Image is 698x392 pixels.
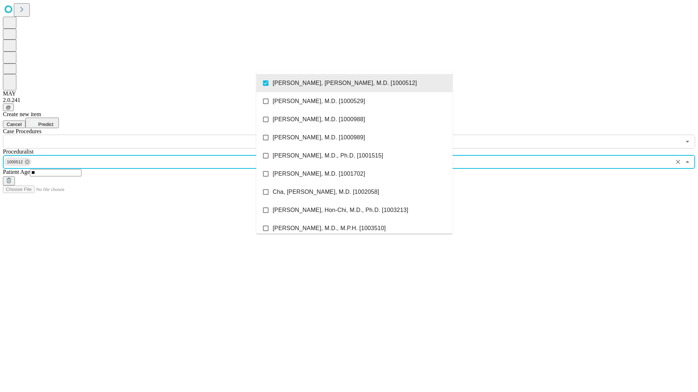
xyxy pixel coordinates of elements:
[4,158,32,166] div: 1000512
[3,97,695,103] div: 2.0.241
[273,188,379,196] span: Cha, [PERSON_NAME], M.D. [1002058]
[273,224,386,233] span: [PERSON_NAME], M.D., M.P.H. [1003510]
[273,206,408,215] span: [PERSON_NAME], Hon-Chi, M.D., Ph.D. [1003213]
[3,111,41,117] span: Create new item
[273,151,383,160] span: [PERSON_NAME], M.D., Ph.D. [1001515]
[3,121,25,128] button: Cancel
[3,128,41,134] span: Scheduled Procedure
[273,97,365,106] span: [PERSON_NAME], M.D. [1000529]
[3,148,33,155] span: Proceduralist
[273,170,365,178] span: [PERSON_NAME], M.D. [1001702]
[3,90,695,97] div: MAY
[273,79,417,87] span: [PERSON_NAME], [PERSON_NAME], M.D. [1000512]
[38,122,53,127] span: Predict
[4,158,26,166] span: 1000512
[273,115,365,124] span: [PERSON_NAME], M.D. [1000988]
[682,157,693,167] button: Close
[273,133,365,142] span: [PERSON_NAME], M.D. [1000989]
[682,136,693,147] button: Open
[673,157,683,167] button: Clear
[25,118,59,128] button: Predict
[3,169,30,175] span: Patient Age
[6,105,11,110] span: @
[7,122,22,127] span: Cancel
[3,103,14,111] button: @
